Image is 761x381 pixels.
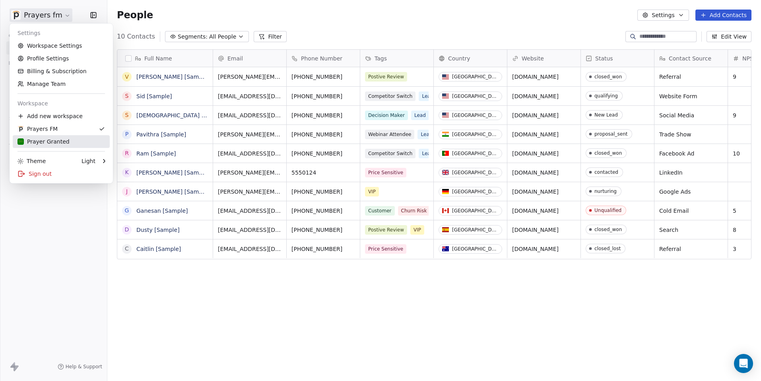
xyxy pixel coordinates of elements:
[17,125,58,133] div: Prayers FM
[17,157,46,165] div: Theme
[13,167,110,180] div: Sign out
[82,157,95,165] div: Light
[13,39,110,52] a: Workspace Settings
[13,78,110,90] a: Manage Team
[17,126,24,132] img: web-app-manifest-512x512.png
[13,27,110,39] div: Settings
[17,138,70,146] div: Prayer Granted
[17,138,24,145] img: FB-Logo.png
[13,97,110,110] div: Workspace
[13,110,110,122] div: Add new workspace
[13,65,110,78] a: Billing & Subscription
[13,52,110,65] a: Profile Settings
